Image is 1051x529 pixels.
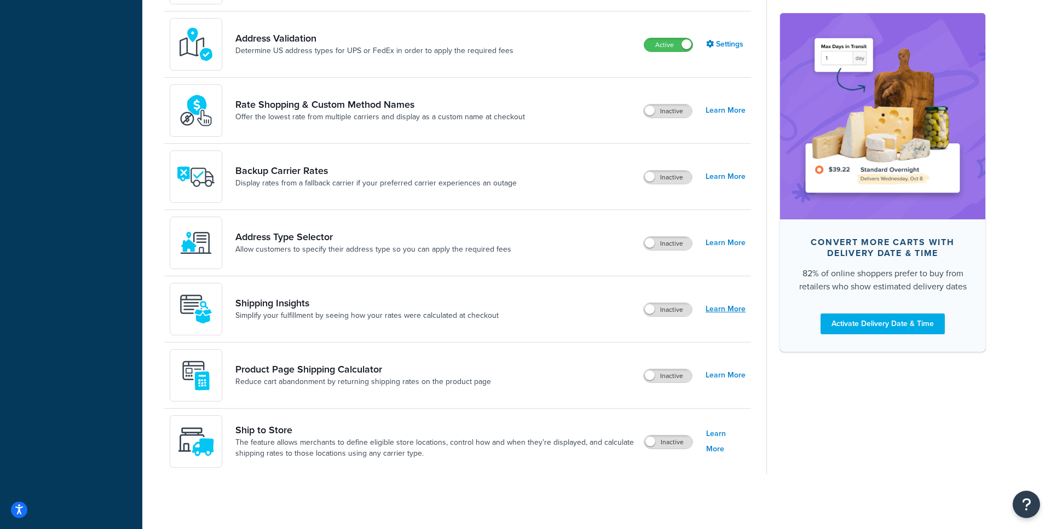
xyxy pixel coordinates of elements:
[644,38,692,51] label: Active
[235,424,635,436] a: Ship to Store
[177,25,215,63] img: kIG8fy0lQAAAABJRU5ErkJggg==
[706,235,746,251] a: Learn More
[235,45,513,56] a: Determine US address types for UPS or FedEx in order to apply the required fees
[235,165,517,177] a: Backup Carrier Rates
[1013,491,1040,518] button: Open Resource Center
[177,158,215,196] img: icon-duo-feat-backup-carrier-4420b188.png
[798,266,968,293] div: 82% of online shoppers prefer to buy from retailers who show estimated delivery dates
[644,435,692,449] label: Inactive
[177,356,215,394] img: +D8d0cXZM7VpdAAAAAElFTkSuQmCC
[235,231,511,243] a: Address Type Selector
[235,437,635,459] a: The feature allows merchants to define eligible store locations, control how and when they’re dis...
[706,103,746,118] a: Learn More
[235,32,513,44] a: Address Validation
[706,169,746,184] a: Learn More
[235,376,491,387] a: Reduce cart abandonment by returning shipping rates on the product page
[235,297,499,309] a: Shipping Insights
[177,91,215,130] img: icon-duo-feat-rate-shopping-ecdd8bed.png
[706,37,746,52] a: Settings
[796,30,969,202] img: feature-image-ddt-36eae7f7280da8017bfb280eaccd9c446f90b1fe08728e4019434db127062ab4.png
[235,363,491,375] a: Product Page Shipping Calculator
[821,313,945,334] a: Activate Delivery Date & Time
[235,112,525,123] a: Offer the lowest rate from multiple carriers and display as a custom name at checkout
[706,426,746,457] a: Learn More
[177,290,215,328] img: Acw9rhKYsOEjAAAAAElFTkSuQmCC
[644,104,692,118] label: Inactive
[644,171,692,184] label: Inactive
[798,236,968,258] div: Convert more carts with delivery date & time
[235,98,525,111] a: Rate Shopping & Custom Method Names
[235,244,511,255] a: Allow customers to specify their address type so you can apply the required fees
[235,178,517,189] a: Display rates from a fallback carrier if your preferred carrier experiences an outage
[644,369,692,382] label: Inactive
[706,301,746,317] a: Learn More
[235,310,499,321] a: Simplify your fulfillment by seeing how your rates were calculated at checkout
[177,422,215,461] img: icon-duo-feat-ship-to-store-7c4d6248.svg
[177,224,215,262] img: wNXZ4XiVfOSSwAAAABJRU5ErkJggg==
[644,303,692,316] label: Inactive
[644,237,692,250] label: Inactive
[706,368,746,383] a: Learn More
